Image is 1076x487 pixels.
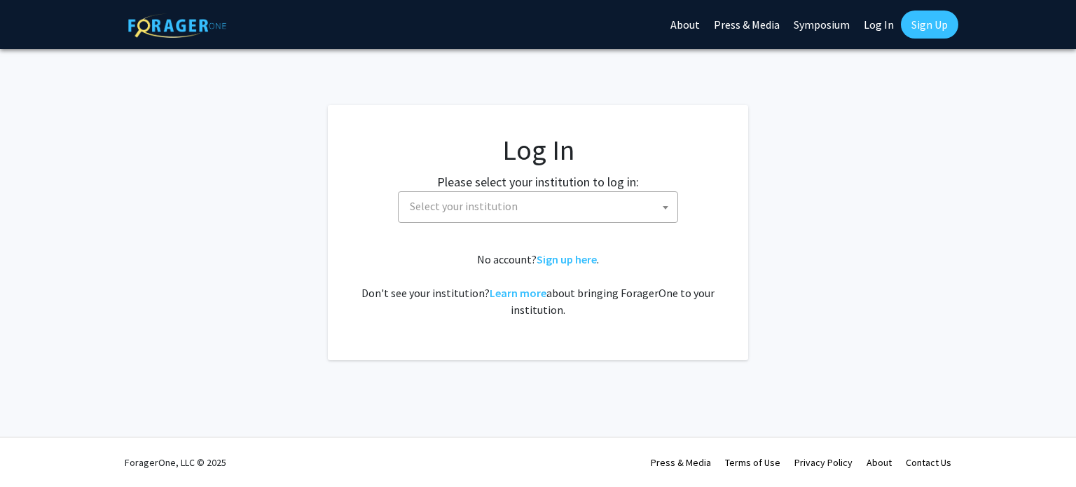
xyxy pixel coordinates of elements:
a: Sign up here [537,252,597,266]
a: Sign Up [901,11,958,39]
a: Privacy Policy [794,456,853,469]
a: About [867,456,892,469]
span: Select your institution [404,192,677,221]
label: Please select your institution to log in: [437,172,639,191]
span: Select your institution [398,191,678,223]
a: Learn more about bringing ForagerOne to your institution [490,286,546,300]
h1: Log In [356,133,720,167]
a: Contact Us [906,456,951,469]
span: Select your institution [410,199,518,213]
img: ForagerOne Logo [128,13,226,38]
div: No account? . Don't see your institution? about bringing ForagerOne to your institution. [356,251,720,318]
div: ForagerOne, LLC © 2025 [125,438,226,487]
a: Press & Media [651,456,711,469]
a: Terms of Use [725,456,780,469]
